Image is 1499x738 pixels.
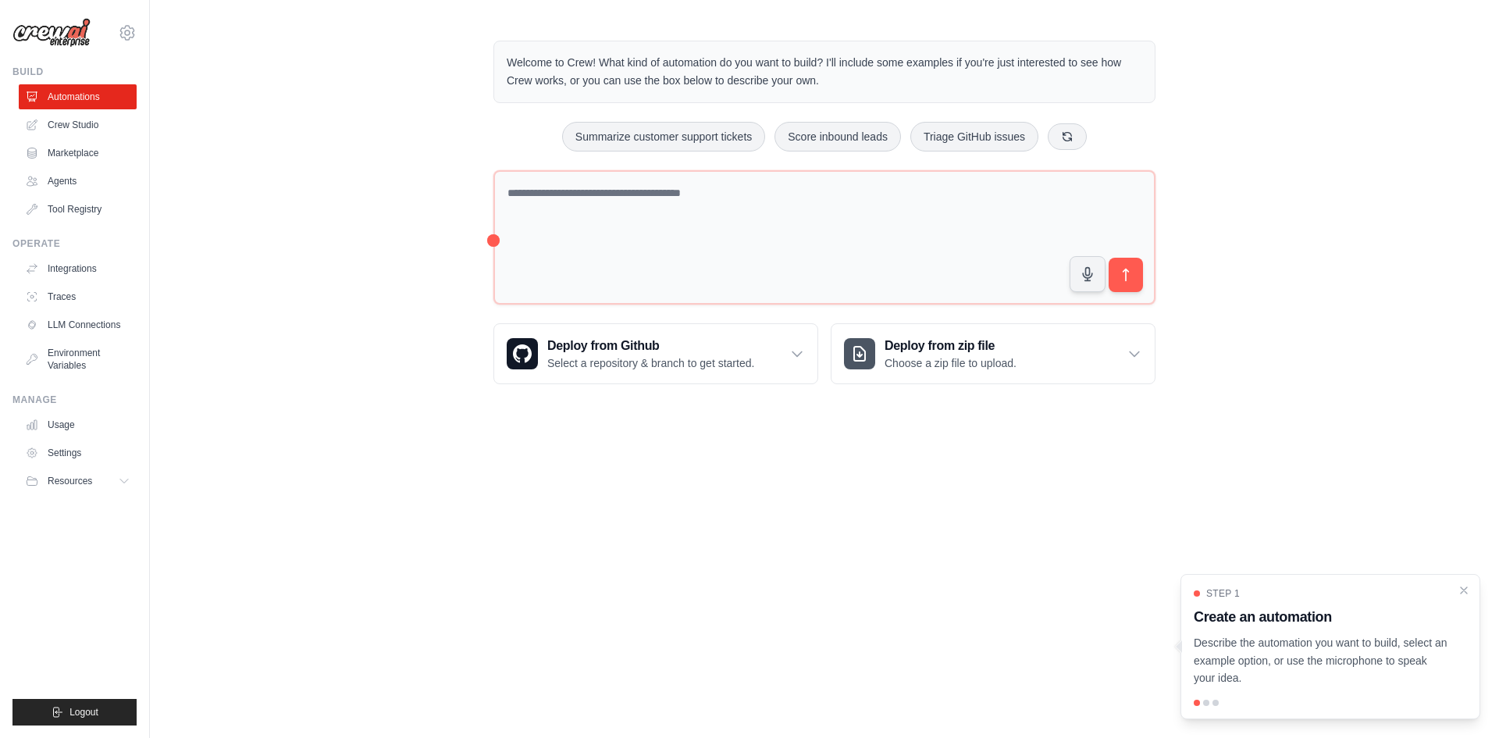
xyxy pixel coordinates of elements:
span: Logout [69,706,98,718]
button: Summarize customer support tickets [562,122,765,152]
h3: Deploy from zip file [885,337,1017,355]
a: Usage [19,412,137,437]
a: Settings [19,440,137,465]
a: Environment Variables [19,340,137,378]
a: Tool Registry [19,197,137,222]
button: Close walkthrough [1458,584,1470,597]
button: Logout [12,699,137,726]
span: Step 1 [1206,587,1240,600]
a: Integrations [19,256,137,281]
a: Traces [19,284,137,309]
span: Resources [48,475,92,487]
button: Resources [19,469,137,494]
div: Build [12,66,137,78]
button: Triage GitHub issues [910,122,1038,152]
a: Crew Studio [19,112,137,137]
p: Choose a zip file to upload. [885,355,1017,371]
p: Describe the automation you want to build, select an example option, or use the microphone to spe... [1194,634,1448,687]
p: Select a repository & branch to get started. [547,355,754,371]
a: LLM Connections [19,312,137,337]
p: Welcome to Crew! What kind of automation do you want to build? I'll include some examples if you'... [507,54,1142,90]
a: Marketplace [19,141,137,166]
div: Operate [12,237,137,250]
h3: Deploy from Github [547,337,754,355]
a: Agents [19,169,137,194]
div: Manage [12,394,137,406]
img: Logo [12,18,91,48]
button: Score inbound leads [774,122,901,152]
h3: Create an automation [1194,606,1448,628]
a: Automations [19,84,137,109]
